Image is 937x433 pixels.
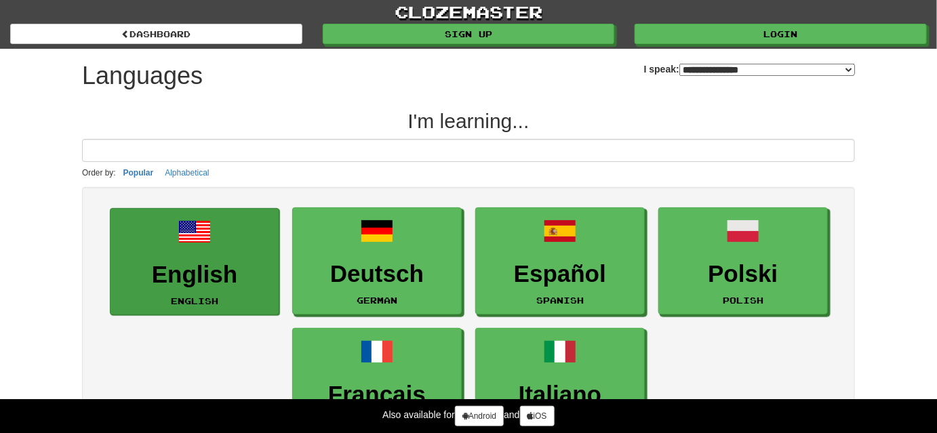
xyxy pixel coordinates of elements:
[119,165,158,180] button: Popular
[679,64,855,76] select: I speak:
[323,24,615,44] a: Sign up
[292,207,462,315] a: DeutschGerman
[82,62,203,89] h1: Languages
[475,207,645,315] a: EspañolSpanish
[536,295,584,305] small: Spanish
[644,62,855,76] label: I speak:
[666,261,820,287] h3: Polski
[161,165,213,180] button: Alphabetical
[300,382,454,408] h3: Français
[483,261,637,287] h3: Español
[82,168,116,178] small: Order by:
[635,24,927,44] a: Login
[117,262,272,288] h3: English
[357,295,397,305] small: German
[171,296,218,306] small: English
[10,24,302,44] a: dashboard
[520,406,555,426] a: iOS
[723,295,763,305] small: Polish
[82,110,855,132] h2: I'm learning...
[658,207,828,315] a: PolskiPolish
[110,208,279,316] a: EnglishEnglish
[455,406,504,426] a: Android
[483,382,637,408] h3: Italiano
[300,261,454,287] h3: Deutsch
